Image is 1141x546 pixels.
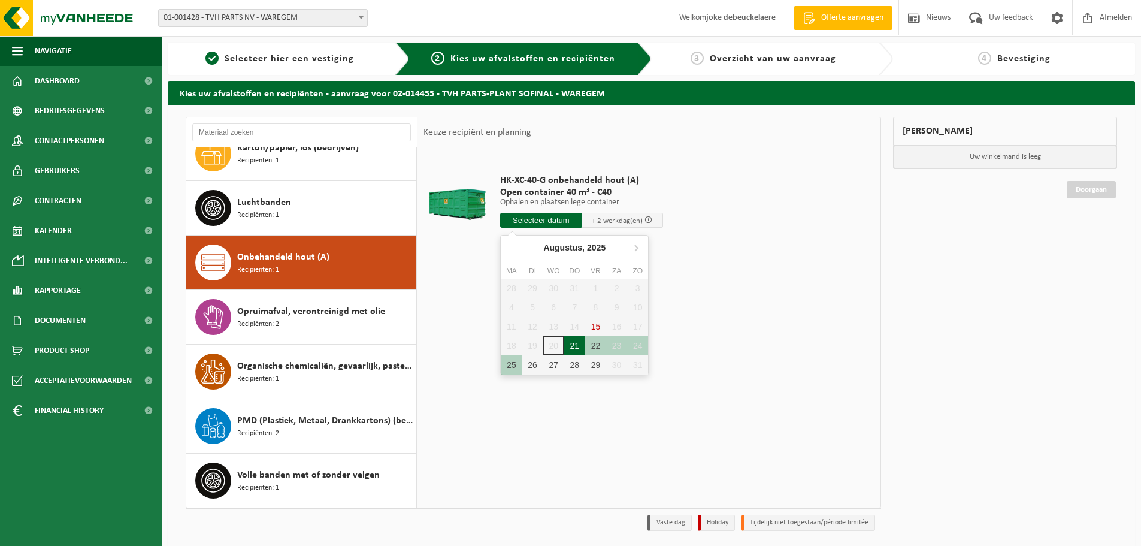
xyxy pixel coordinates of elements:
input: Selecteer datum [500,213,582,228]
span: 01-001428 - TVH PARTS NV - WAREGEM [159,10,367,26]
div: za [606,265,627,277]
a: Doorgaan [1067,181,1116,198]
span: Recipiënten: 1 [237,482,279,494]
div: zo [627,265,648,277]
span: Open container 40 m³ - C40 [500,186,663,198]
span: Kies uw afvalstoffen en recipiënten [450,54,615,64]
span: Documenten [35,306,86,336]
button: Onbehandeld hout (A) Recipiënten: 1 [186,236,417,290]
span: Selecteer hier een vestiging [225,54,354,64]
span: Recipiënten: 2 [237,428,279,439]
p: Uw winkelmand is leeg [894,146,1116,168]
div: Keuze recipiënt en planning [417,117,537,147]
div: [PERSON_NAME] [893,117,1117,146]
span: Contracten [35,186,81,216]
span: PMD (Plastiek, Metaal, Drankkartons) (bedrijven) [237,414,413,428]
span: Navigatie [35,36,72,66]
li: Vaste dag [647,515,692,531]
div: wo [543,265,564,277]
i: 2025 [587,243,606,252]
div: 25 [501,355,522,375]
span: Offerte aanvragen [818,12,886,24]
span: Luchtbanden [237,195,291,210]
div: vr [585,265,606,277]
div: 27 [543,355,564,375]
p: Ophalen en plaatsen lege container [500,198,663,207]
a: 1Selecteer hier een vestiging [174,52,386,66]
span: 1 [205,52,219,65]
span: Overzicht van uw aanvraag [710,54,836,64]
span: Organische chemicaliën, gevaarlijk, pasteus [237,359,413,373]
span: Recipiënten: 2 [237,319,279,330]
span: Volle banden met of zonder velgen [237,468,380,482]
h2: Kies uw afvalstoffen en recipiënten - aanvraag voor 02-014455 - TVH PARTS-PLANT SOFINAL - WAREGEM [168,81,1135,104]
input: Materiaal zoeken [192,123,411,141]
span: Opruimafval, verontreinigd met olie [237,304,385,319]
span: Intelligente verbond... [35,246,128,276]
span: Acceptatievoorwaarden [35,366,132,396]
span: HK-XC-40-G onbehandeld hout (A) [500,174,663,186]
strong: joke debeuckelaere [706,13,776,22]
span: 01-001428 - TVH PARTS NV - WAREGEM [158,9,368,27]
div: 21 [564,336,585,355]
button: PMD (Plastiek, Metaal, Drankkartons) (bedrijven) Recipiënten: 2 [186,399,417,454]
span: Bevestiging [997,54,1051,64]
span: Onbehandeld hout (A) [237,250,329,264]
span: Kalender [35,216,72,246]
div: 22 [585,336,606,355]
span: Recipiënten: 1 [237,264,279,276]
div: do [564,265,585,277]
span: Rapportage [35,276,81,306]
div: 26 [522,355,543,375]
span: Dashboard [35,66,80,96]
button: Volle banden met of zonder velgen Recipiënten: 1 [186,454,417,508]
span: Recipiënten: 1 [237,210,279,221]
span: Recipiënten: 1 [237,155,279,167]
span: Contactpersonen [35,126,104,156]
div: di [522,265,543,277]
span: Karton/papier, los (bedrijven) [237,141,359,155]
span: + 2 werkdag(en) [592,217,643,225]
li: Tijdelijk niet toegestaan/période limitée [741,515,875,531]
span: Recipiënten: 1 [237,373,279,385]
button: Opruimafval, verontreinigd met olie Recipiënten: 2 [186,290,417,345]
span: Financial History [35,396,104,426]
span: 4 [978,52,991,65]
li: Holiday [698,515,735,531]
span: Gebruikers [35,156,80,186]
span: 2 [431,52,444,65]
button: Organische chemicaliën, gevaarlijk, pasteus Recipiënten: 1 [186,345,417,399]
button: Luchtbanden Recipiënten: 1 [186,181,417,236]
div: 28 [564,355,585,375]
div: ma [501,265,522,277]
span: Product Shop [35,336,89,366]
a: Offerte aanvragen [794,6,892,30]
button: Karton/papier, los (bedrijven) Recipiënten: 1 [186,126,417,181]
span: Bedrijfsgegevens [35,96,105,126]
div: Augustus, [538,238,610,257]
span: 3 [691,52,704,65]
div: 29 [585,355,606,375]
